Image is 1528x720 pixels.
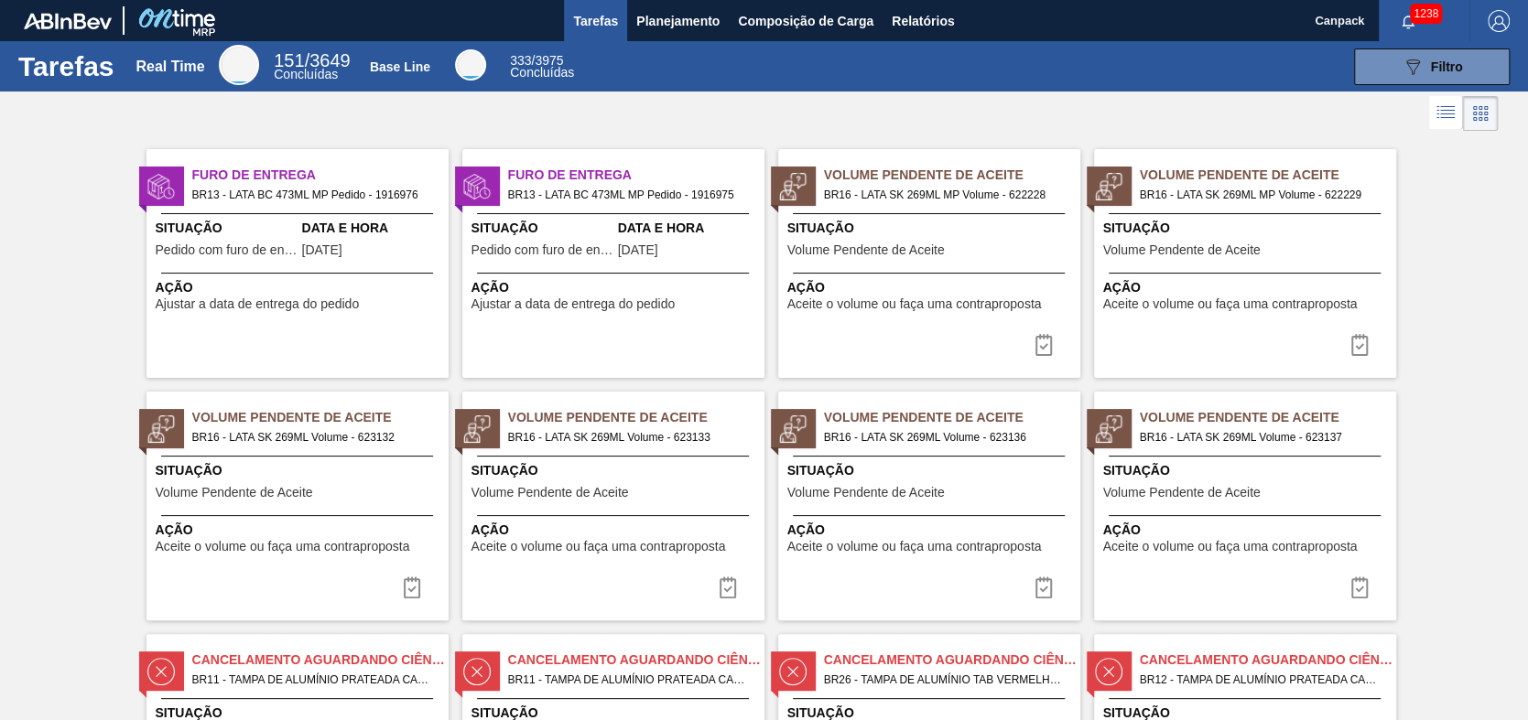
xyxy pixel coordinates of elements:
[717,576,739,598] img: icon-task-complete
[1140,185,1382,205] span: BR16 - LATA SK 269ML MP Volume - 622229
[1338,569,1382,606] div: Completar tarefa: 30101704
[1103,243,1261,257] span: Volume Pendente de Aceite
[787,243,945,257] span: Volume Pendente de Aceite
[1103,486,1261,500] span: Volume Pendente de Aceite
[147,415,175,443] img: status
[274,50,304,70] span: 151
[274,53,350,81] div: Real Time
[192,166,449,185] span: Furo de Entrega
[1103,219,1392,238] span: Situação
[636,10,720,32] span: Planejamento
[156,219,298,238] span: Situação
[510,65,574,80] span: Concluídas
[455,49,486,81] div: Base Line
[463,658,491,685] img: status
[192,408,449,427] span: Volume Pendente de Aceite
[471,461,760,480] span: Situação
[219,45,259,85] div: Real Time
[156,461,444,480] span: Situação
[1095,173,1122,200] img: status
[401,576,423,598] img: icon-task-complete
[24,13,112,29] img: TNhmsLtSVTkK8tSr43FrP2fwEKptu5GPRR3wAAAABJRU5ErkJggg==
[1338,327,1382,363] div: Completar tarefa: 30100920
[508,427,750,447] span: BR16 - LATA SK 269ML Volume - 623133
[463,415,491,443] img: status
[156,540,410,553] span: Aceite o volume ou faça uma contraproposta
[1431,59,1463,74] span: Filtro
[1338,569,1382,606] button: icon-task-complete
[1140,427,1382,447] span: BR16 - LATA SK 269ML Volume - 623137
[1463,96,1498,131] div: Visão em Cards
[779,658,807,685] img: status
[824,185,1066,205] span: BR16 - LATA SK 269ML MP Volume - 622228
[787,521,1076,540] span: Ação
[192,650,449,670] span: Cancelamento aguardando ciência
[618,219,760,238] span: Data e Hora
[508,408,764,427] span: Volume Pendente de Aceite
[787,219,1076,238] span: Situação
[1140,166,1396,185] span: Volume Pendente de Aceite
[787,461,1076,480] span: Situação
[779,173,807,200] img: status
[573,10,618,32] span: Tarefas
[824,427,1066,447] span: BR16 - LATA SK 269ML Volume - 623136
[156,521,444,540] span: Ação
[1140,650,1396,670] span: Cancelamento aguardando ciência
[370,59,430,74] div: Base Line
[147,658,175,685] img: status
[390,569,434,606] div: Completar tarefa: 30101700
[1140,408,1396,427] span: Volume Pendente de Aceite
[18,56,114,77] h1: Tarefas
[1022,327,1066,363] div: Completar tarefa: 30100919
[192,670,434,690] span: BR11 - TAMPA DE ALUMÍNIO PRATEADA CANPACK CDL Pedido - 607197
[471,521,760,540] span: Ação
[1022,569,1066,606] div: Completar tarefa: 30101703
[508,670,750,690] span: BR11 - TAMPA DE ALUMÍNIO PRATEADA CANPACK CDL Pedido - 607198
[471,243,613,257] span: Pedido com furo de entrega
[156,486,313,500] span: Volume Pendente de Aceite
[510,55,574,79] div: Base Line
[1103,521,1392,540] span: Ação
[147,173,175,200] img: status
[1103,461,1392,480] span: Situação
[779,415,807,443] img: status
[508,185,750,205] span: BR13 - LATA BC 473ML MP Pedido - 1916975
[1140,670,1382,690] span: BR12 - TAMPA DE ALUMÍNIO PRATEADA CANPACK CDL Pedido - 631768
[1033,576,1055,598] img: icon-task-complete
[1488,10,1510,32] img: Logout
[302,243,342,257] span: 31/03/2025,
[1429,96,1463,131] div: Visão em Lista
[1022,327,1066,363] button: icon-task-complete
[510,53,531,68] span: 333
[824,650,1080,670] span: Cancelamento aguardando ciência
[156,278,444,297] span: Ação
[787,486,945,500] span: Volume Pendente de Aceite
[824,408,1080,427] span: Volume Pendente de Aceite
[738,10,873,32] span: Composição de Carga
[1095,415,1122,443] img: status
[787,297,1042,311] span: Aceite o volume ou faça uma contraproposta
[274,67,338,81] span: Concluídas
[787,540,1042,553] span: Aceite o volume ou faça uma contraproposta
[824,670,1066,690] span: BR26 - TAMPA DE ALUMÍNIO TAB VERMELHO CANPACK CDL Pedido - 631791
[135,59,204,75] div: Real Time
[1095,658,1122,685] img: status
[471,219,613,238] span: Situação
[618,243,658,257] span: 31/03/2025,
[1349,576,1371,598] img: icon-task-complete
[1022,569,1066,606] button: icon-task-complete
[471,540,726,553] span: Aceite o volume ou faça uma contraproposta
[706,569,750,606] div: Completar tarefa: 30101701
[1103,540,1358,553] span: Aceite o volume ou faça uma contraproposta
[471,278,760,297] span: Ação
[1103,297,1358,311] span: Aceite o volume ou faça uma contraproposta
[706,569,750,606] button: icon-task-complete
[390,569,434,606] button: icon-task-complete
[463,173,491,200] img: status
[156,243,298,257] span: Pedido com furo de entrega
[1354,48,1510,85] button: Filtro
[1338,327,1382,363] button: icon-task-complete
[1410,4,1442,24] span: 1238
[1103,278,1392,297] span: Ação
[302,219,444,238] span: Data e Hora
